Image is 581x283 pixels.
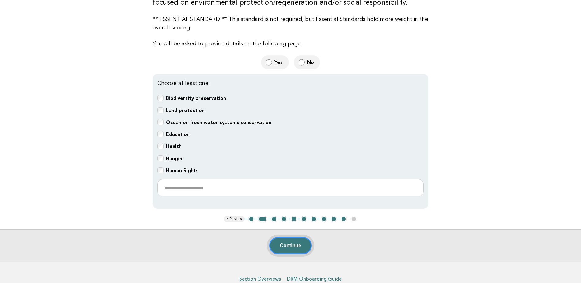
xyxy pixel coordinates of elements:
[341,216,347,222] button: 10
[266,59,272,66] input: Yes
[271,216,277,222] button: 3
[166,119,271,125] b: Ocean or fresh water systems conservation
[166,108,205,113] b: Land protection
[239,276,281,282] a: Section Overviews
[301,216,307,222] button: 6
[287,276,342,282] a: DRM Onboarding Guide
[153,40,428,48] p: You will be asked to provide details on the following page.
[166,95,226,101] b: Biodiversity preservation
[307,59,315,66] span: No
[291,216,297,222] button: 5
[299,59,305,66] input: No
[311,216,317,222] button: 7
[269,237,312,254] button: Continue
[166,131,190,137] b: Education
[321,216,327,222] button: 8
[157,79,424,88] p: Choose at least one:
[248,216,255,222] button: 1
[166,156,183,161] b: Hunger
[331,216,337,222] button: 9
[166,143,182,149] b: Health
[281,216,287,222] button: 4
[224,216,244,222] button: < Previous
[274,59,284,66] span: Yes
[153,15,428,32] p: ** ESSENTIAL STANDARD ** This standard is not required, but Essential Standards hold more weight ...
[258,216,267,222] button: 2
[166,168,198,173] b: Human Rights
